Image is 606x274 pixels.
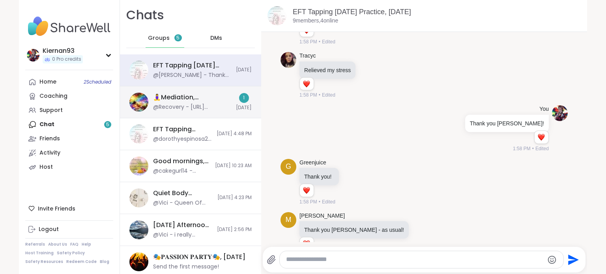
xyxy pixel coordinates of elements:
span: • [319,91,320,99]
div: Coaching [39,92,67,100]
div: EFT Tapping [DATE] Practice, [DATE] [153,125,212,134]
span: Edited [322,38,335,45]
span: [DATE] 4:23 PM [217,194,252,201]
a: Greenjuice [299,159,326,167]
div: Reaction list [300,237,314,250]
div: @Vici - Queen Of The Night i am going to grab lunch [153,199,213,207]
span: 5 [176,35,180,41]
span: 2 Scheduled [84,79,111,85]
img: Tuesday Afternoon 2 Body Doublers and Chillers!, Oct 07 [129,220,148,239]
span: • [532,145,534,152]
a: Redeem Code [66,259,97,265]
a: Safety Resources [25,259,63,265]
button: Emoji picker [547,255,557,265]
a: Referrals [25,242,45,247]
div: Logout [39,226,59,233]
span: 1:58 PM [299,91,317,99]
span: [DATE] [236,67,252,73]
a: Activity [25,146,113,160]
div: 🎭𝐏𝐀𝐒𝐒𝐈𝐎𝐍 𝐏𝐀𝐑𝐓𝐘🎭, [DATE] [153,253,245,261]
span: • [319,198,320,205]
a: [PERSON_NAME] [299,212,345,220]
a: Safety Policy [57,250,85,256]
div: Send the first message! [153,263,219,271]
div: EFT Tapping [DATE] Practice, [DATE] [153,61,231,70]
a: Logout [25,222,113,237]
button: Reactions: love [302,81,310,87]
div: Good mornings, goals and gratitude's, [DATE] [153,157,210,166]
span: 1:58 PM [299,38,317,45]
h1: Chats [126,6,164,24]
img: Quiet Body Doubling For Productivity - Tuesday, Oct 07 [129,188,148,207]
img: EFT Tapping Thursday Practice, Oct 09 [267,6,286,25]
div: @dorothyespinosa26 - moment by moment, I just do my best to put into practice in my mind lifestyl... [153,135,212,143]
div: [DATE] Afternoon 2 Body Doublers and Chillers!, [DATE] [153,221,212,229]
div: Reaction list [300,184,314,197]
p: Thank you [PERSON_NAME] - as usual! [304,226,404,234]
div: @[PERSON_NAME] - Thank you [PERSON_NAME] - as usual! [153,71,231,79]
div: Invite Friends [25,201,113,216]
span: m [286,214,292,225]
a: Help [82,242,91,247]
h4: You [539,105,549,113]
div: @cakegurl14 - Thanks [153,167,210,175]
a: Support [25,103,113,117]
div: 1 [239,93,249,103]
button: Reactions: love [302,187,310,194]
p: 9 members, 4 online [293,17,338,25]
span: • [319,38,320,45]
span: Edited [535,145,549,152]
button: Reactions: love [537,134,545,140]
button: Reactions: love [302,28,310,34]
a: Blog [100,259,109,265]
span: [DATE] 10:23 AM [215,162,252,169]
div: Reaction list [535,131,548,144]
a: FAQ [70,242,79,247]
img: Kiernan93 [27,49,39,62]
div: 🧘‍♀️Mediation, Mindfulness & Magic 🔮 , [DATE] [153,93,231,102]
span: G [286,161,291,172]
textarea: Type your message [286,255,544,264]
div: @Recovery - [URL][DOMAIN_NAME] [153,103,231,111]
span: [DATE] [236,104,252,111]
span: 1:58 PM [299,198,317,205]
a: Tracyc [299,52,316,60]
span: DMs [210,34,222,42]
div: @Vici - i really enjoyed the session going to go to piano tonight [153,231,212,239]
img: EFT Tapping Thursday Practice, Oct 09 [129,61,148,80]
div: Kiernan93 [43,47,83,55]
span: Edited [322,91,335,99]
img: Good mornings, goals and gratitude's, Oct 08 [129,157,148,175]
img: EFT Tapping Wednesday Practice, Oct 08 [129,125,148,144]
div: Reaction list [300,78,314,90]
div: Friends [39,135,60,143]
span: [DATE] 4:48 PM [217,130,252,137]
img: 🎭𝐏𝐀𝐒𝐒𝐈𝐎𝐍 𝐏𝐀𝐑𝐓𝐘🎭, Oct 11 [129,252,148,271]
span: 0 Pro credits [52,56,81,63]
div: Host [39,163,53,171]
a: EFT Tapping [DATE] Practice, [DATE] [293,8,411,16]
div: Activity [39,149,60,157]
p: Relieved my stress [304,66,351,74]
span: Edited [322,198,335,205]
img: ShareWell Nav Logo [25,13,113,40]
p: Thank you! [304,173,334,181]
div: Quiet Body Doubling For Productivity - [DATE] [153,189,213,198]
span: [DATE] 2:56 PM [217,226,252,233]
button: Send [564,251,582,268]
span: 1:58 PM [513,145,531,152]
a: Coaching [25,89,113,103]
a: About Us [48,242,67,247]
div: Support [39,106,63,114]
span: Groups [148,34,170,42]
button: Reactions: love [302,240,310,247]
img: 🧘‍♀️Mediation, Mindfulness & Magic 🔮 , Oct 08 [129,93,148,112]
img: https://sharewell-space-live.sfo3.digitaloceanspaces.com/user-generated/68274720-81bd-44ac-9e43-a... [552,105,568,121]
a: Host Training [25,250,54,256]
p: Thank you [PERSON_NAME]! [470,119,544,127]
a: Host [25,160,113,174]
a: Friends [25,132,113,146]
img: https://sharewell-space-live.sfo3.digitaloceanspaces.com/user-generated/5af3b406-c1e5-410b-bd81-f... [281,52,296,68]
a: Home2Scheduled [25,75,113,89]
div: Home [39,78,56,86]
